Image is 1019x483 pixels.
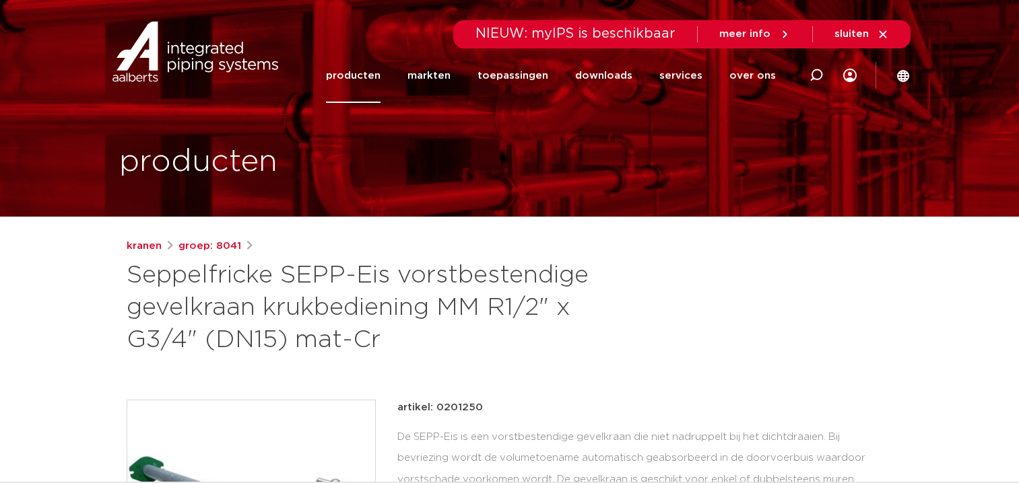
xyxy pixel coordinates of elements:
a: markten [407,48,451,103]
a: services [659,48,702,103]
span: meer info [719,29,770,39]
a: kranen [127,238,162,254]
h1: producten [119,141,277,184]
a: groep: 8041 [178,238,241,254]
a: sluiten [834,28,889,40]
a: toepassingen [478,48,548,103]
a: downloads [575,48,632,103]
span: sluiten [834,29,869,39]
a: meer info [719,28,791,40]
div: my IPS [843,48,857,103]
nav: Menu [326,48,776,103]
a: over ons [729,48,776,103]
span: NIEUW: myIPS is beschikbaar [475,27,676,40]
h1: Seppelfricke SEPP-Eis vorstbestendige gevelkraan krukbediening MM R1/2" x G3/4" (DN15) mat-Cr [127,260,632,357]
a: producten [326,48,381,103]
p: artikel: 0201250 [397,400,483,416]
